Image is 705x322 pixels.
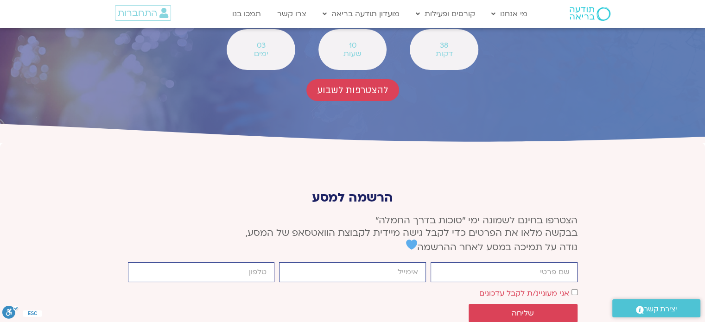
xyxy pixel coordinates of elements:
input: מותר להשתמש רק במספרים ותווי טלפון (#, -, *, וכו'). [128,262,275,282]
span: 10 [330,41,375,50]
input: שם פרטי [431,262,578,282]
span: יצירת קשר [644,303,677,316]
label: אני מעוניינ/ת לקבל עדכונים [479,288,569,298]
span: דקות [422,50,466,58]
span: נודה על תמיכה במסע לאחר ההרשמה [406,241,578,253]
span: שליחה [512,309,534,317]
span: 03 [239,41,283,50]
span: בבקשה מלאו את הפרטים כדי לקבל גישה מיידית לקבוצת הוואטסאפ של המסע, [246,227,578,239]
a: יצירת קשר [612,299,700,317]
a: מועדון תודעה בריאה [318,5,404,23]
a: קורסים ופעילות [411,5,480,23]
a: תמכו בנו [228,5,266,23]
p: הצטרפו בחינם לשמונה ימי ״סוכות בדרך החמלה״ [128,214,578,253]
a: מי אנחנו [487,5,532,23]
p: הרשמה למסע [128,190,578,205]
span: להצטרפות לשבוע [318,85,388,95]
img: תודעה בריאה [570,7,610,21]
span: התחברות [118,8,157,18]
span: ימים [239,50,283,58]
a: צרו קשר [273,5,311,23]
span: 38 [422,41,466,50]
a: התחברות [115,5,171,21]
span: שעות [330,50,375,58]
a: להצטרפות לשבוע [306,79,399,101]
input: אימייל [279,262,426,282]
img: 💙 [406,239,417,250]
